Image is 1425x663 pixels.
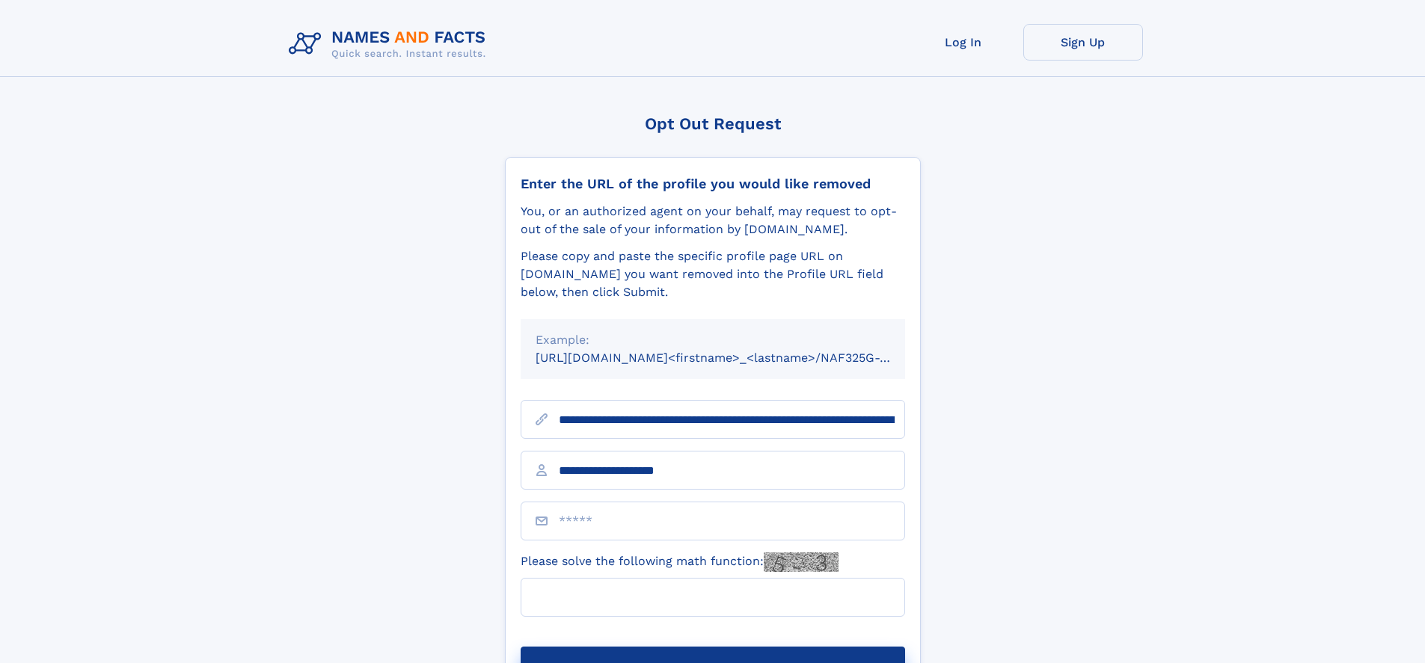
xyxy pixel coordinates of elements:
[536,331,890,349] div: Example:
[536,351,934,365] small: [URL][DOMAIN_NAME]<firstname>_<lastname>/NAF325G-xxxxxxxx
[904,24,1023,61] a: Log In
[283,24,498,64] img: Logo Names and Facts
[521,552,839,572] label: Please solve the following math function:
[1023,24,1143,61] a: Sign Up
[521,203,905,238] div: You, or an authorized agent on your behalf, may request to opt-out of the sale of your informatio...
[521,176,905,192] div: Enter the URL of the profile you would like removed
[505,114,921,133] div: Opt Out Request
[521,247,905,301] div: Please copy and paste the specific profile page URL on [DOMAIN_NAME] you want removed into the Pr...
